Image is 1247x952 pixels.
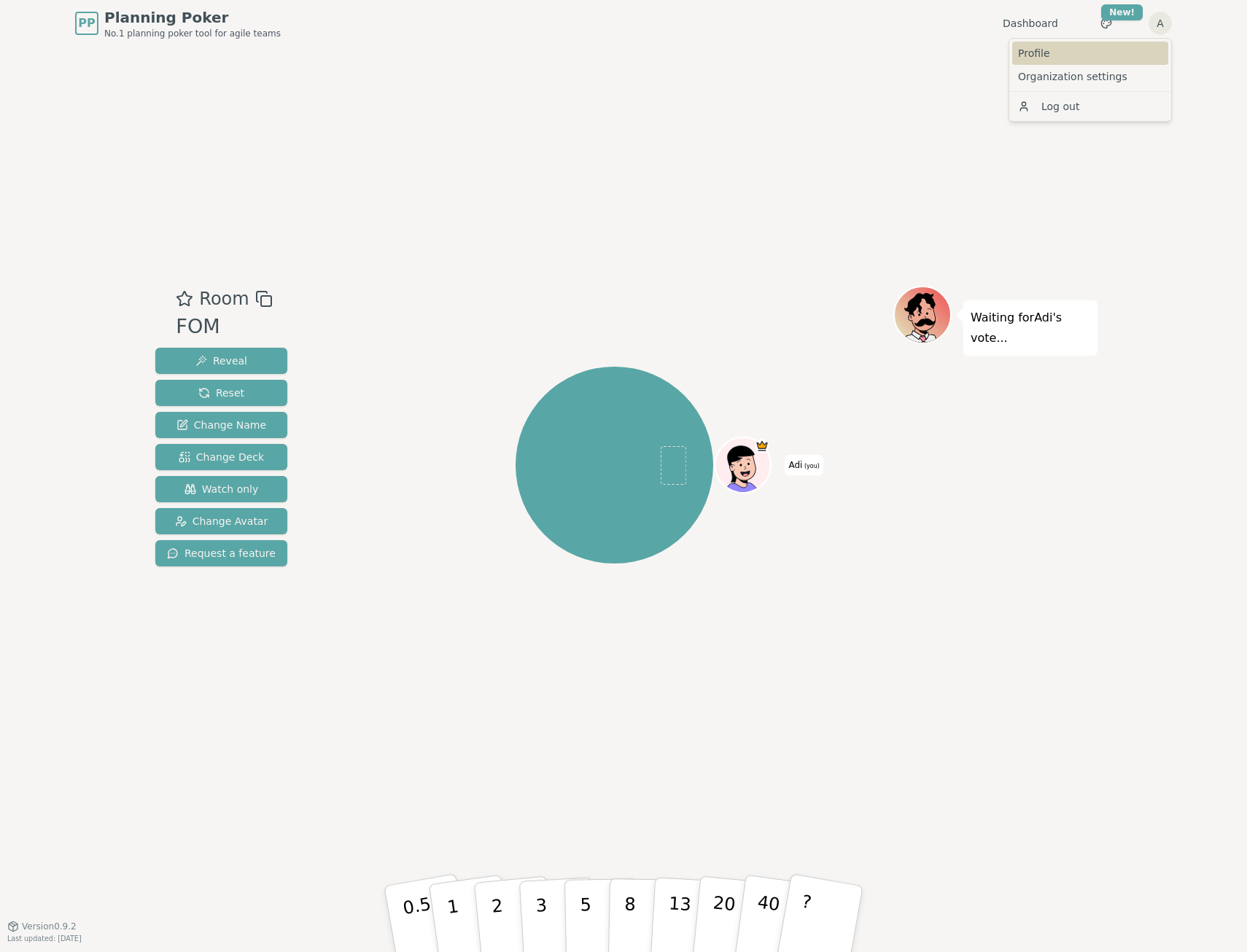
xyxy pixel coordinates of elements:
[1012,65,1168,88] a: Organization settings
[1012,42,1168,65] a: Profile
[1041,99,1079,114] span: Log out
